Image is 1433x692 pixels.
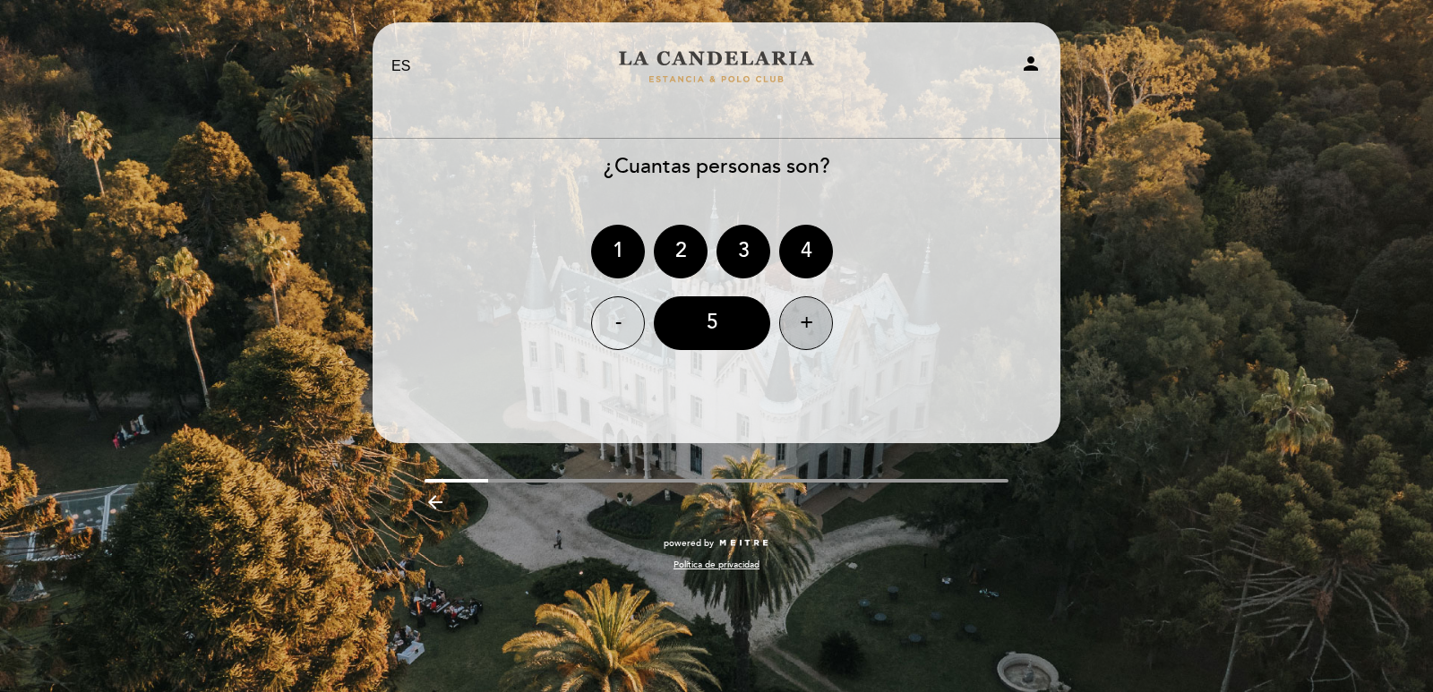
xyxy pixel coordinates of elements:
[605,42,828,91] a: LA CANDELARIA
[779,225,833,278] div: 4
[591,225,645,278] div: 1
[779,296,833,350] div: +
[425,491,446,513] i: arrow_backward
[1020,53,1042,74] i: person
[718,539,769,548] img: MEITRE
[654,225,708,278] div: 2
[664,537,769,550] a: powered by
[372,152,1061,182] div: ¿Cuantas personas son?
[591,296,645,350] div: -
[1020,53,1042,81] button: person
[674,559,759,571] a: Política de privacidad
[716,225,770,278] div: 3
[664,537,714,550] span: powered by
[654,296,770,350] div: 5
